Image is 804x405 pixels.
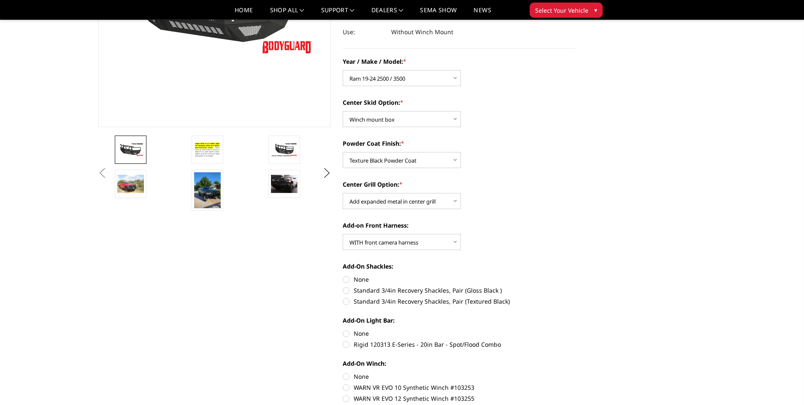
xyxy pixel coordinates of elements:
[321,7,355,19] a: Support
[343,340,576,349] label: Rigid 120313 E-Series - 20in Bar - Spot/Flood Combo
[343,383,576,392] label: WARN VR EVO 10 Synthetic Winch #103253
[343,24,385,40] dt: Use:
[117,142,144,157] img: T2 Series - Extreme Front Bumper (receiver or winch)
[420,7,457,19] a: SEMA Show
[343,372,576,381] label: None
[117,175,144,193] img: T2 Series - Extreme Front Bumper (receiver or winch)
[343,316,576,325] label: Add-On Light Bar:
[343,180,576,189] label: Center Grill Option:
[343,286,576,295] label: Standard 3/4in Recovery Shackles, Pair (Gloss Black )
[343,297,576,306] label: Standard 3/4in Recovery Shackles, Pair (Textured Black)
[343,57,576,66] label: Year / Make / Model:
[270,7,304,19] a: shop all
[535,6,588,15] span: Select Your Vehicle
[343,139,576,148] label: Powder Coat Finish:
[343,262,576,271] label: Add-On Shackles:
[271,175,298,193] img: T2 Series - Extreme Front Bumper (receiver or winch)
[530,3,603,18] button: Select Your Vehicle
[391,24,453,40] dd: Without Winch Mount
[343,98,576,107] label: Center Skid Option:
[96,167,109,179] button: Previous
[194,172,221,208] img: T2 Series - Extreme Front Bumper (receiver or winch)
[594,5,597,14] span: ▾
[343,394,576,403] label: WARN VR EVO 12 Synthetic Winch #103255
[194,141,221,159] img: T2 Series - Extreme Front Bumper (receiver or winch)
[371,7,403,19] a: Dealers
[271,142,298,157] img: T2 Series - Extreme Front Bumper (receiver or winch)
[320,167,333,179] button: Next
[343,359,576,368] label: Add-On Winch:
[474,7,491,19] a: News
[343,275,576,284] label: None
[343,221,576,230] label: Add-on Front Harness:
[235,7,253,19] a: Home
[343,329,576,338] label: None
